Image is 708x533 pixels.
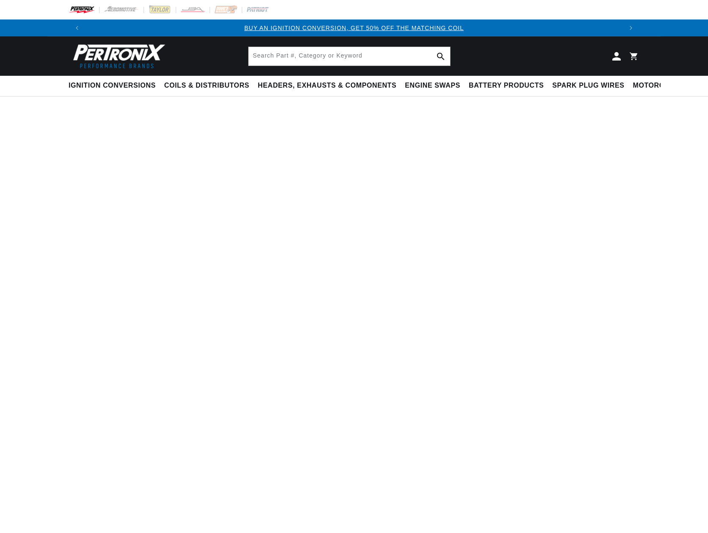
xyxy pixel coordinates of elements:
[552,81,624,90] span: Spark Plug Wires
[249,47,450,66] input: Search Part #, Category or Keyword
[69,19,86,36] button: Translation missing: en.sections.announcements.previous_announcement
[258,81,396,90] span: Headers, Exhausts & Components
[69,81,156,90] span: Ignition Conversions
[47,19,661,36] slideshow-component: Translation missing: en.sections.announcements.announcement_bar
[629,76,688,96] summary: Motorcycle
[405,81,460,90] span: Engine Swaps
[69,76,160,96] summary: Ignition Conversions
[69,41,166,71] img: Pertronix
[548,76,628,96] summary: Spark Plug Wires
[86,23,622,33] div: 1 of 3
[622,19,639,36] button: Translation missing: en.sections.announcements.next_announcement
[244,25,464,31] a: BUY AN IGNITION CONVERSION, GET 50% OFF THE MATCHING COIL
[431,47,450,66] button: Search Part #, Category or Keyword
[86,23,622,33] div: Announcement
[469,81,544,90] span: Battery Products
[401,76,465,96] summary: Engine Swaps
[254,76,401,96] summary: Headers, Exhausts & Components
[164,81,249,90] span: Coils & Distributors
[160,76,254,96] summary: Coils & Distributors
[633,81,683,90] span: Motorcycle
[465,76,548,96] summary: Battery Products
